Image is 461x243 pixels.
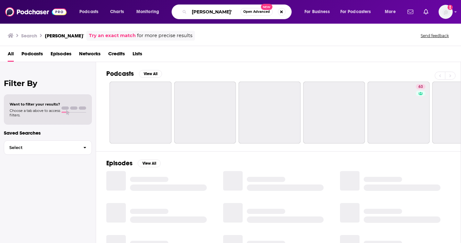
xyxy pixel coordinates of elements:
a: Show notifications dropdown [421,6,431,17]
span: Want to filter your results? [10,102,60,106]
span: Logged in as jillgoldstein [439,5,453,19]
a: 63 [416,84,425,89]
a: Episodes [51,49,71,62]
a: Lists [133,49,142,62]
svg: Add a profile image [448,5,453,10]
img: User Profile [439,5,453,19]
a: Charts [106,7,128,17]
span: Choose a tab above to access filters. [10,108,60,117]
a: Show notifications dropdown [405,6,416,17]
a: PodcastsView All [106,70,162,78]
img: Podchaser - Follow, Share and Rate Podcasts [5,6,67,18]
a: EpisodesView All [106,159,161,167]
h2: Filter By [4,79,92,88]
a: Try an exact match [89,32,136,39]
button: open menu [336,7,380,17]
a: Networks [79,49,101,62]
button: open menu [132,7,167,17]
button: View All [138,160,161,167]
button: Send feedback [419,33,451,38]
span: Podcasts [79,7,98,16]
span: 63 [418,84,423,90]
a: 63 [368,82,430,144]
span: More [385,7,396,16]
a: All [8,49,14,62]
h3: Search [21,33,37,39]
button: Show profile menu [439,5,453,19]
span: For Podcasters [340,7,371,16]
div: Search podcasts, credits, & more... [178,4,298,19]
button: Open AdvancedNew [240,8,273,16]
button: open menu [75,7,107,17]
span: For Business [304,7,330,16]
h3: [PERSON_NAME]' [45,33,84,39]
span: Charts [110,7,124,16]
p: Saved Searches [4,130,92,136]
a: Credits [108,49,125,62]
span: Monitoring [136,7,159,16]
h2: Podcasts [106,70,134,78]
span: New [261,4,272,10]
input: Search podcasts, credits, & more... [189,7,240,17]
button: open menu [300,7,338,17]
button: open menu [380,7,404,17]
span: Open Advanced [243,10,270,13]
h2: Episodes [106,159,133,167]
span: Select [4,145,78,150]
button: Select [4,140,92,155]
button: View All [139,70,162,78]
span: for more precise results [137,32,192,39]
a: Podcasts [21,49,43,62]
